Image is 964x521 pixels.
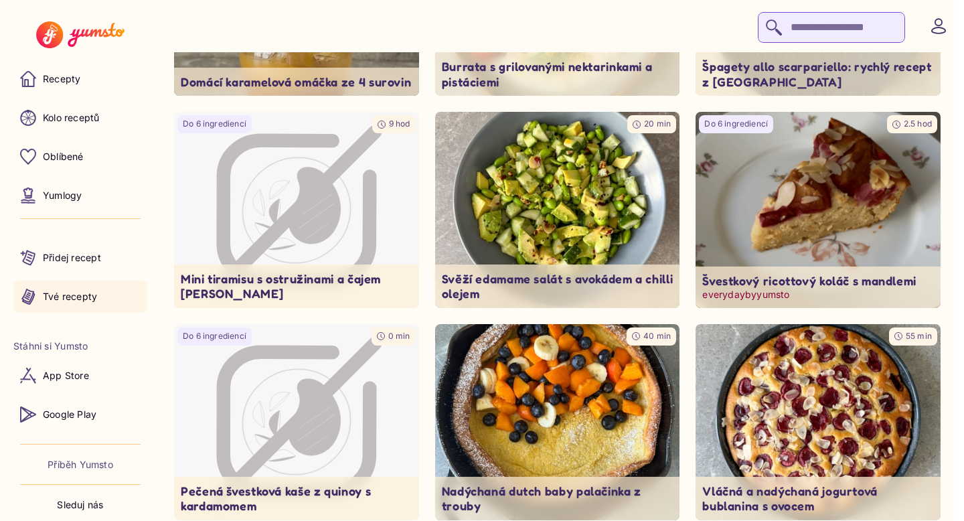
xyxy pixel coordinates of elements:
[43,150,84,163] p: Oblíbené
[435,112,680,308] a: undefined20 minSvěží edamame salát s avokádem a chilli olejem
[389,119,410,129] span: 9 hod
[442,59,673,89] p: Burrata s grilovanými nektarinkami a pistáciemi
[702,288,934,301] p: everydaybyyumsto
[435,324,680,520] a: undefined40 minNadýchaná dutch baby palačinka z trouby
[174,112,419,308] div: Image not available
[57,498,103,512] p: Sleduj nás
[435,112,680,308] img: undefined
[906,331,932,341] span: 55 min
[435,324,680,520] img: undefined
[702,59,934,89] p: Špagety allo scarpariello: rychlý recept z [GEOGRAPHIC_DATA]
[704,119,768,130] p: Do 6 ingrediencí
[13,179,147,212] a: Yumlogy
[13,398,147,431] a: Google Play
[183,331,246,342] p: Do 6 ingrediencí
[43,189,82,202] p: Yumlogy
[388,331,410,341] span: 0 min
[442,271,673,301] p: Svěží edamame salát s avokádem a chilli olejem
[13,242,147,274] a: Přidej recept
[13,141,147,173] a: Oblíbené
[174,112,419,308] a: Image not availableDo 6 ingrediencí9 hodMini tiramisu s ostružinami a čajem [PERSON_NAME]
[696,112,941,308] a: undefinedDo 6 ingrediencí2.5 hodŠvestkový ricottový koláč s mandlemieverydaybyyumsto
[36,21,124,48] img: Yumsto logo
[696,324,941,520] a: undefined55 minVláčná a nadýchaná jogurtová bublanina s ovocem
[181,74,412,90] p: Domácí karamelová omáčka ze 4 surovin
[702,273,934,289] p: Švestkový ricottový koláč s mandlemi
[643,331,671,341] span: 40 min
[48,458,113,471] a: Příběh Yumsto
[644,119,671,129] span: 20 min
[174,324,419,520] div: Image not available
[43,111,100,125] p: Kolo receptů
[43,369,89,382] p: App Store
[181,271,412,301] p: Mini tiramisu s ostružinami a čajem [PERSON_NAME]
[174,324,419,520] a: Image not availableDo 6 ingrediencí0 minPečená švestková kaše z quinoy s kardamomem
[13,102,147,134] a: Kolo receptů
[696,324,941,520] img: undefined
[13,63,147,95] a: Recepty
[43,408,96,421] p: Google Play
[183,119,246,130] p: Do 6 ingrediencí
[13,281,147,313] a: Tvé recepty
[13,340,147,353] li: Stáhni si Yumsto
[702,483,934,514] p: Vláčná a nadýchaná jogurtová bublanina s ovocem
[442,483,673,514] p: Nadýchaná dutch baby palačinka z trouby
[43,251,101,265] p: Přidej recept
[690,107,947,313] img: undefined
[181,483,412,514] p: Pečená švestková kaše z quinoy s kardamomem
[43,72,80,86] p: Recepty
[13,360,147,392] a: App Store
[904,119,932,129] span: 2.5 hod
[43,290,97,303] p: Tvé recepty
